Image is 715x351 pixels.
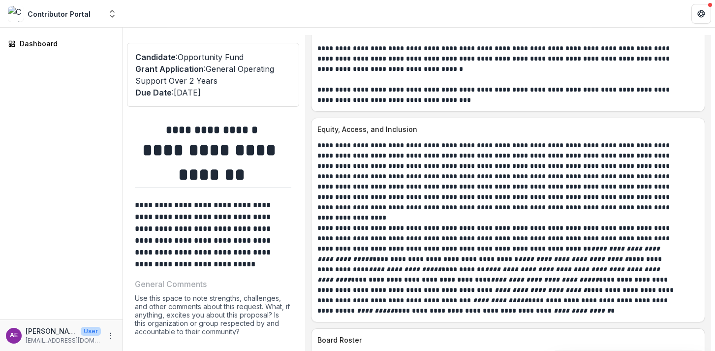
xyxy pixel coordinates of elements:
div: Contributor Portal [28,9,91,19]
p: [PERSON_NAME] [26,326,77,336]
p: : Opportunity Fund [135,51,291,63]
span: Candidate [135,52,176,62]
button: More [105,330,117,342]
p: : [DATE] [135,87,291,98]
div: Anna Elder [10,332,18,339]
p: User [81,327,101,336]
p: : General Operating Support Over 2 Years [135,63,291,87]
p: General Comments [135,278,207,290]
div: Dashboard [20,38,111,49]
a: Dashboard [4,35,119,52]
span: Grant Application [135,64,204,74]
p: Equity, Access, and Inclusion [317,124,695,134]
div: Use this space to note strengths, challenges, and other comments about this request. What, if any... [135,294,291,340]
span: Due Date [135,88,172,97]
button: Get Help [691,4,711,24]
img: Contributor Portal [8,6,24,22]
button: Open entity switcher [105,4,119,24]
p: [EMAIL_ADDRESS][DOMAIN_NAME] [26,336,101,345]
p: Board Roster [317,335,695,345]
